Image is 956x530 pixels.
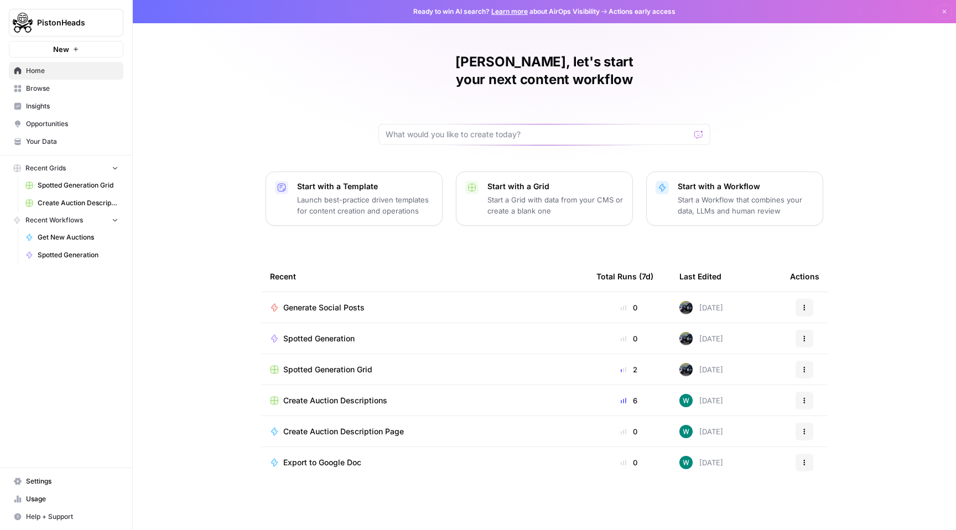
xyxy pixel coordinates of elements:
span: Insights [26,101,118,111]
a: Settings [9,472,123,490]
p: Start with a Grid [487,181,624,192]
button: New [9,41,123,58]
div: [DATE] [679,363,723,376]
a: Learn more [491,7,528,15]
p: Start a Workflow that combines your data, LLMs and human review [678,194,814,216]
div: Actions [790,261,819,292]
div: 0 [596,302,662,313]
span: Browse [26,84,118,93]
button: Recent Workflows [9,212,123,228]
button: Start with a GridStart a Grid with data from your CMS or create a blank one [456,172,633,226]
p: Start a Grid with data from your CMS or create a blank one [487,194,624,216]
span: Opportunities [26,119,118,129]
a: Spotted Generation Grid [20,176,123,194]
a: Your Data [9,133,123,150]
span: Ready to win AI search? about AirOps Visibility [413,7,600,17]
div: [DATE] [679,394,723,407]
span: Export to Google Doc [283,457,361,468]
p: Start with a Template [297,181,433,192]
img: v50jy79koy92p6vu4htul1svdnm9 [679,332,693,345]
p: Start with a Workflow [678,181,814,192]
span: Actions early access [609,7,676,17]
span: Get New Auctions [38,232,118,242]
a: Get New Auctions [20,228,123,246]
div: Last Edited [679,261,721,292]
img: PistonHeads Logo [13,13,33,33]
span: Usage [26,494,118,504]
span: Spotted Generation [38,250,118,260]
span: Recent Workflows [25,215,83,225]
img: v50jy79koy92p6vu4htul1svdnm9 [679,301,693,314]
span: Recent Grids [25,163,66,173]
div: [DATE] [679,456,723,469]
span: Create Auction Descriptions [38,198,118,208]
span: Settings [26,476,118,486]
a: Insights [9,97,123,115]
div: 0 [596,333,662,344]
div: 0 [596,426,662,437]
a: Opportunities [9,115,123,133]
img: vaiar9hhcrg879pubqop5lsxqhgw [679,456,693,469]
a: Create Auction Description Page [270,426,579,437]
a: Create Auction Descriptions [270,395,579,406]
span: Home [26,66,118,76]
button: Help + Support [9,508,123,526]
img: vaiar9hhcrg879pubqop5lsxqhgw [679,394,693,407]
span: Your Data [26,137,118,147]
div: [DATE] [679,332,723,345]
span: Spotted Generation [283,333,355,344]
a: Spotted Generation [270,333,579,344]
div: 2 [596,364,662,375]
span: PistonHeads [37,17,104,28]
a: Home [9,62,123,80]
p: Launch best-practice driven templates for content creation and operations [297,194,433,216]
span: Help + Support [26,512,118,522]
input: What would you like to create today? [386,129,690,140]
a: Generate Social Posts [270,302,579,313]
span: Spotted Generation Grid [38,180,118,190]
a: Export to Google Doc [270,457,579,468]
div: Total Runs (7d) [596,261,653,292]
a: Usage [9,490,123,508]
span: Create Auction Description Page [283,426,404,437]
button: Workspace: PistonHeads [9,9,123,37]
span: Generate Social Posts [283,302,365,313]
div: [DATE] [679,425,723,438]
button: Start with a TemplateLaunch best-practice driven templates for content creation and operations [266,172,443,226]
span: Create Auction Descriptions [283,395,387,406]
div: 0 [596,457,662,468]
h1: [PERSON_NAME], let's start your next content workflow [378,53,710,89]
a: Spotted Generation [20,246,123,264]
div: [DATE] [679,301,723,314]
a: Browse [9,80,123,97]
img: v50jy79koy92p6vu4htul1svdnm9 [679,363,693,376]
a: Create Auction Descriptions [20,194,123,212]
span: New [53,44,69,55]
div: 6 [596,395,662,406]
button: Start with a WorkflowStart a Workflow that combines your data, LLMs and human review [646,172,823,226]
button: Recent Grids [9,160,123,176]
span: Spotted Generation Grid [283,364,372,375]
img: vaiar9hhcrg879pubqop5lsxqhgw [679,425,693,438]
div: Recent [270,261,579,292]
a: Spotted Generation Grid [270,364,579,375]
